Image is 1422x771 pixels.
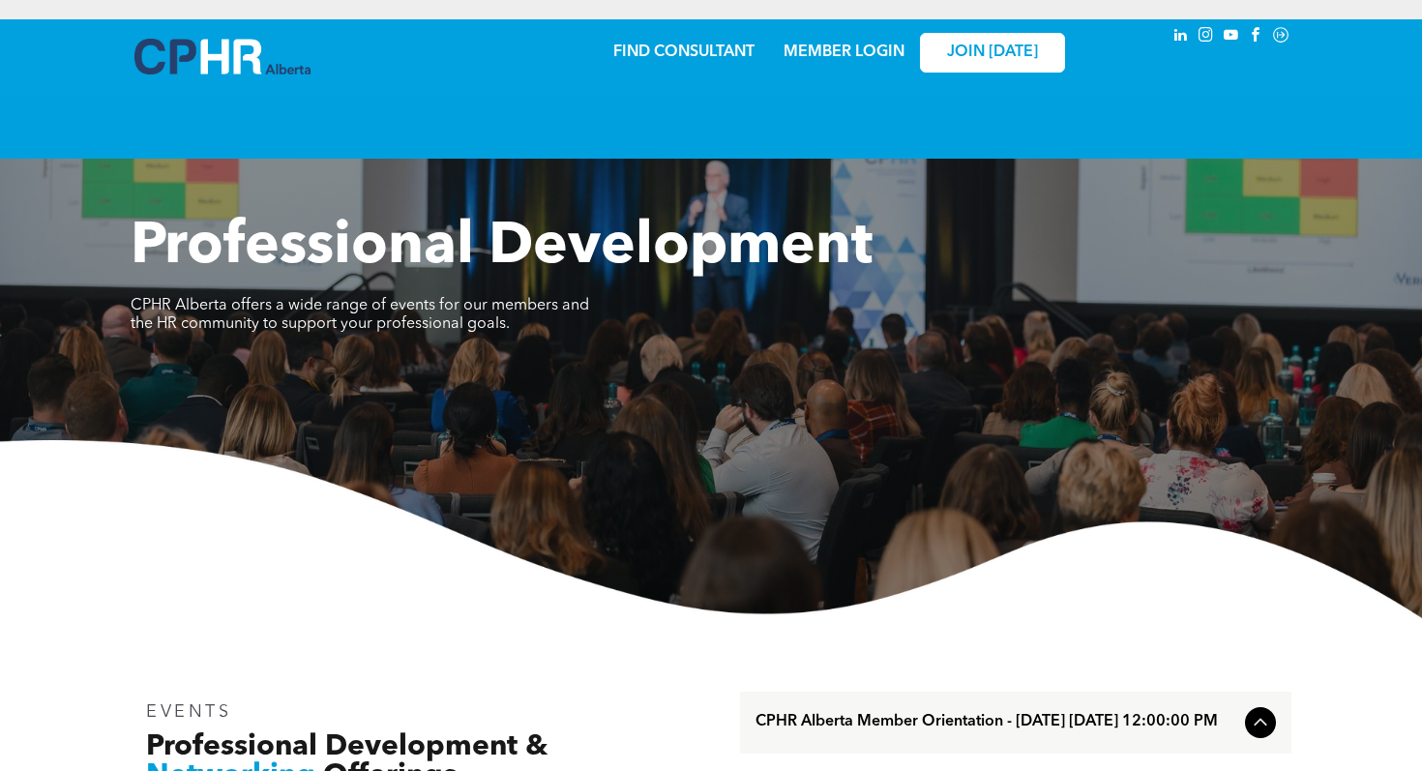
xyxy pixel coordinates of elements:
[920,33,1065,73] a: JOIN [DATE]
[134,39,311,74] img: A blue and white logo for cp alberta
[1195,24,1216,50] a: instagram
[784,44,904,60] a: MEMBER LOGIN
[1170,24,1191,50] a: linkedin
[947,44,1038,62] span: JOIN [DATE]
[131,298,589,332] span: CPHR Alberta offers a wide range of events for our members and the HR community to support your p...
[1245,24,1266,50] a: facebook
[613,44,755,60] a: FIND CONSULTANT
[755,713,1237,731] span: CPHR Alberta Member Orientation - [DATE] [DATE] 12:00:00 PM
[131,219,873,277] span: Professional Development
[146,732,548,761] span: Professional Development &
[1270,24,1291,50] a: Social network
[1220,24,1241,50] a: youtube
[146,703,232,721] span: EVENTS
